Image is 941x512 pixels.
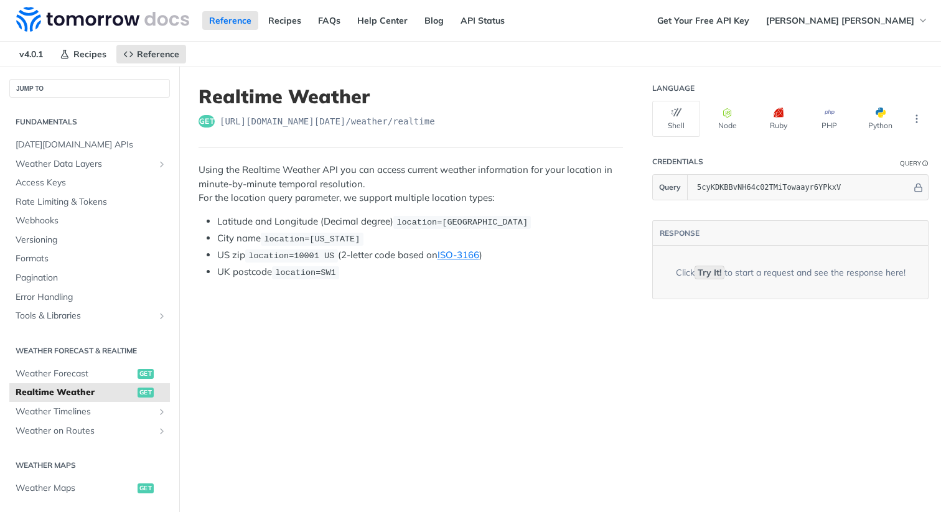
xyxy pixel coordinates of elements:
a: Reference [202,11,258,30]
li: UK postcode [217,265,623,279]
a: Recipes [261,11,308,30]
a: Error Handling [9,288,170,307]
a: Versioning [9,231,170,249]
code: location=10001 US [245,249,338,262]
a: Weather Data LayersShow subpages for Weather Data Layers [9,155,170,174]
a: Weather TimelinesShow subpages for Weather Timelines [9,403,170,421]
span: [DATE][DOMAIN_NAME] APIs [16,139,167,151]
a: Weather Mapsget [9,479,170,498]
svg: More ellipsis [911,113,922,124]
span: Error Handling [16,291,167,304]
a: [DATE][DOMAIN_NAME] APIs [9,136,170,154]
button: JUMP TO [9,79,170,98]
div: Credentials [652,157,703,167]
a: Realtime Weatherget [9,383,170,402]
button: Show subpages for Weather on Routes [157,426,167,436]
span: get [138,369,154,379]
button: Ruby [754,101,802,137]
span: get [199,115,215,128]
span: Pagination [16,272,167,284]
input: apikey [691,175,912,200]
span: https://api.tomorrow.io/v4/weather/realtime [220,115,435,128]
span: Webhooks [16,215,167,227]
h2: Weather Forecast & realtime [9,345,170,356]
a: Webhooks [9,212,170,230]
span: Reference [137,49,179,60]
div: Language [652,83,695,93]
code: location=SW1 [272,266,339,279]
button: Query [653,175,688,200]
button: Node [703,101,751,137]
a: Recipes [53,45,113,63]
a: Reference [116,45,186,63]
p: Using the Realtime Weather API you can access current weather information for your location in mi... [199,163,623,205]
button: Hide [912,181,925,193]
i: Information [922,161,929,167]
button: Python [856,101,904,137]
span: Weather Timelines [16,406,154,418]
span: Tools & Libraries [16,310,154,322]
a: Blog [418,11,451,30]
span: Access Keys [16,177,167,189]
li: City name [217,231,623,246]
a: FAQs [311,11,347,30]
button: Shell [652,101,700,137]
div: Query [900,159,921,168]
button: Show subpages for Weather Timelines [157,407,167,417]
span: Realtime Weather [16,386,134,399]
a: Tools & LibrariesShow subpages for Tools & Libraries [9,307,170,325]
a: Weather on RoutesShow subpages for Weather on Routes [9,422,170,440]
h2: Weather Maps [9,460,170,471]
code: Try It! [695,266,724,279]
a: Get Your Free API Key [650,11,756,30]
a: Rate Limiting & Tokens [9,193,170,212]
code: location=[US_STATE] [261,233,363,245]
button: PHP [805,101,853,137]
img: Tomorrow.io Weather API Docs [16,7,189,32]
span: v4.0.1 [12,45,50,63]
span: Versioning [16,234,167,246]
span: Formats [16,253,167,265]
span: Query [659,182,681,193]
li: Latitude and Longitude (Decimal degree) [217,215,623,229]
span: get [138,483,154,493]
h1: Realtime Weather [199,85,623,108]
span: Recipes [73,49,106,60]
button: RESPONSE [659,227,700,240]
a: API Status [454,11,512,30]
button: Show subpages for Weather Data Layers [157,159,167,169]
button: More Languages [907,109,926,128]
span: Weather on Routes [16,425,154,437]
span: Weather Maps [16,482,134,495]
h2: Fundamentals [9,116,170,128]
span: get [138,388,154,398]
span: Weather Data Layers [16,158,154,170]
div: Click to start a request and see the response here! [676,266,906,279]
li: US zip (2-letter code based on ) [217,248,623,263]
a: ISO-3166 [438,249,479,261]
span: Weather Forecast [16,368,134,380]
code: location=[GEOGRAPHIC_DATA] [393,216,531,228]
a: Formats [9,249,170,268]
a: Pagination [9,269,170,287]
button: Show subpages for Tools & Libraries [157,311,167,321]
span: Rate Limiting & Tokens [16,196,167,208]
a: Weather Forecastget [9,365,170,383]
span: [PERSON_NAME] [PERSON_NAME] [766,15,914,26]
button: [PERSON_NAME] [PERSON_NAME] [759,11,935,30]
a: Access Keys [9,174,170,192]
div: QueryInformation [900,159,929,168]
a: Help Center [350,11,414,30]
